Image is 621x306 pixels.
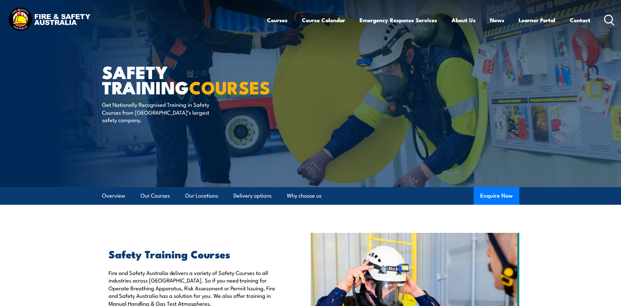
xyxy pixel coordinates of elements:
a: Our Locations [185,187,218,204]
a: Contact [570,11,590,29]
a: Learner Portal [519,11,555,29]
a: News [490,11,504,29]
button: Enquire Now [474,187,519,205]
a: Delivery options [233,187,272,204]
strong: COURSES [189,73,270,100]
h1: Safety Training [102,64,263,94]
a: Courses [267,11,288,29]
a: About Us [451,11,476,29]
a: Emergency Response Services [360,11,437,29]
a: Why choose us [287,187,321,204]
a: Our Courses [140,187,170,204]
a: Overview [102,187,125,204]
p: Get Nationally Recognised Training in Safety Courses from [GEOGRAPHIC_DATA]’s largest safety comp... [102,101,221,123]
h2: Safety Training Courses [109,249,281,258]
a: Course Calendar [302,11,345,29]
